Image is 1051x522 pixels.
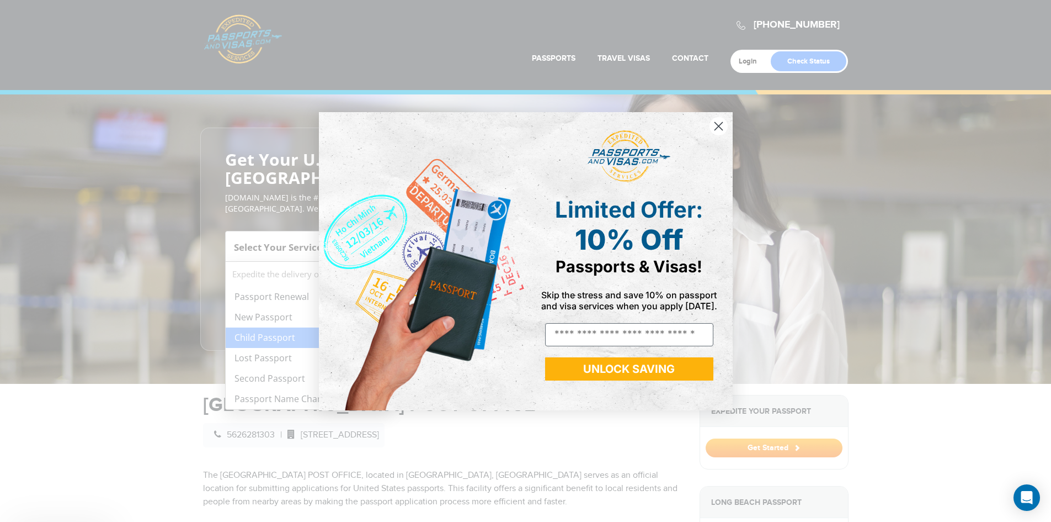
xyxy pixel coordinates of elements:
[1013,484,1040,511] div: Open Intercom Messenger
[588,130,670,182] img: passports and visas
[541,289,717,312] span: Skip the stress and save 10% on passport and visa services when you apply [DATE].
[556,257,702,276] span: Passports & Visas!
[575,223,683,256] span: 10% Off
[555,196,703,223] span: Limited Offer:
[319,112,526,410] img: de9cda0d-0715-46ca-9a25-073762a91ba7.png
[545,357,713,381] button: UNLOCK SAVING
[709,117,728,136] button: Close dialog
